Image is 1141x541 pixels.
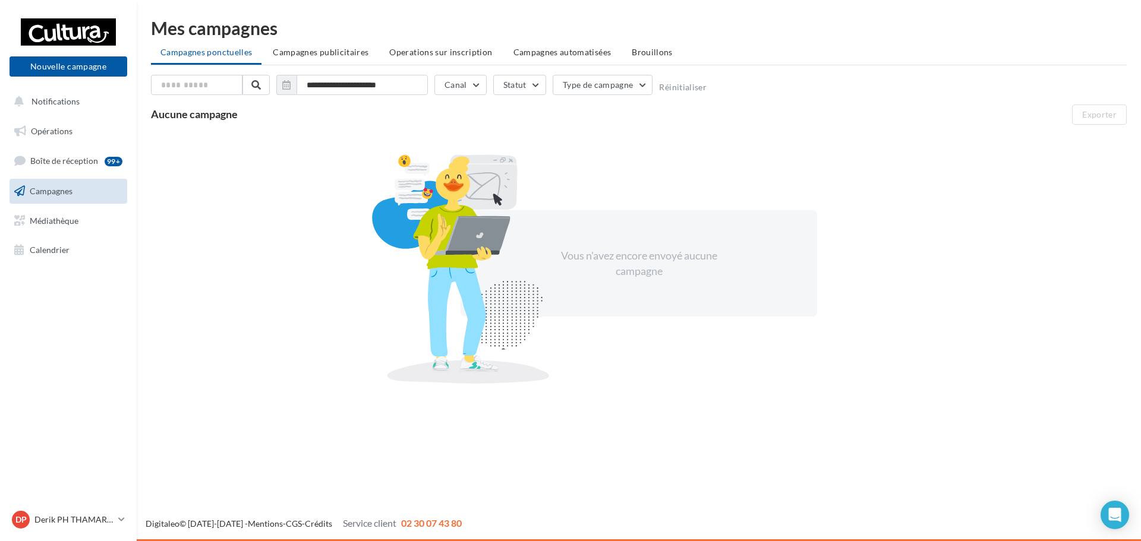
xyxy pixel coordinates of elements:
span: Calendrier [30,245,70,255]
button: Notifications [7,89,125,114]
div: Vous n'avez encore envoyé aucune campagne [537,248,741,279]
span: 02 30 07 43 80 [401,517,462,529]
span: Aucune campagne [151,107,238,121]
a: Crédits [305,518,332,529]
a: Calendrier [7,238,130,262]
span: Notifications [31,96,80,106]
a: Digitaleo [146,518,179,529]
span: Boîte de réception [30,156,98,166]
span: Campagnes automatisées [513,47,612,57]
button: Type de campagne [553,75,653,95]
button: Statut [493,75,546,95]
span: Médiathèque [30,215,78,225]
p: Derik PH THAMARET [34,514,114,526]
span: Brouillons [632,47,673,57]
button: Canal [434,75,487,95]
a: Opérations [7,119,130,144]
span: © [DATE]-[DATE] - - - [146,518,462,529]
button: Nouvelle campagne [10,56,127,77]
a: Campagnes [7,179,130,204]
div: 99+ [105,157,122,166]
span: Service client [343,517,396,529]
a: DP Derik PH THAMARET [10,508,127,531]
div: Mes campagnes [151,19,1127,37]
a: Boîte de réception99+ [7,148,130,173]
span: Opérations [31,126,73,136]
a: Mentions [248,518,283,529]
a: CGS [286,518,302,529]
button: Exporter [1072,105,1127,125]
span: Operations sur inscription [389,47,492,57]
a: Médiathèque [7,208,130,233]
button: Réinitialiser [659,83,707,92]
span: DP [15,514,27,526]
span: Campagnes publicitaires [273,47,368,57]
div: Open Intercom Messenger [1101,501,1129,529]
span: Campagnes [30,186,73,196]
